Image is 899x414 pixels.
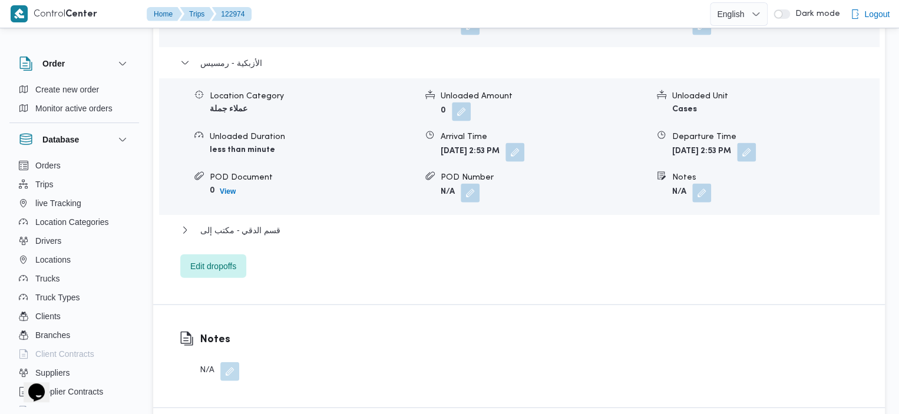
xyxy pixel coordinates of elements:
[42,133,79,147] h3: Database
[180,56,858,70] button: الأزبكية - رمسيس
[200,362,239,381] div: N/A
[215,184,240,198] button: View
[35,101,113,115] span: Monitor active orders
[672,188,686,196] b: N/A
[35,309,61,323] span: Clients
[14,213,134,231] button: Location Categories
[14,194,134,213] button: live Tracking
[35,290,80,304] span: Truck Types
[441,21,455,29] b: N/A
[12,367,49,402] iframe: chat widget
[35,177,54,191] span: Trips
[180,7,214,21] button: Trips
[210,146,275,154] b: less than minute
[35,385,103,399] span: Supplier Contracts
[441,188,455,196] b: N/A
[441,171,647,184] div: POD Number
[14,363,134,382] button: Suppliers
[35,82,99,97] span: Create new order
[180,223,858,237] button: قسم الدقي - مكتب إلى
[210,90,416,102] div: Location Category
[14,382,134,401] button: Supplier Contracts
[14,307,134,326] button: Clients
[210,187,215,194] b: 0
[42,57,65,71] h3: Order
[35,234,61,248] span: Drivers
[19,57,130,71] button: Order
[441,90,647,102] div: Unloaded Amount
[35,215,109,229] span: Location Categories
[200,223,280,237] span: قسم الدقي - مكتب إلى
[35,328,70,342] span: Branches
[672,105,697,113] b: Cases
[147,7,182,21] button: Home
[35,196,81,210] span: live Tracking
[441,107,446,115] b: 0
[672,148,731,155] b: [DATE] 2:53 PM
[9,80,139,122] div: Order
[14,326,134,345] button: Branches
[14,288,134,307] button: Truck Types
[672,21,686,29] b: N/A
[441,148,500,155] b: [DATE] 2:53 PM
[11,5,28,22] img: X8yXhbKr1z7QwAAAABJRU5ErkJggg==
[210,171,416,184] div: POD Document
[845,2,894,26] button: Logout
[159,78,879,214] div: الأزبكية - رمسيس
[65,10,97,19] b: Center
[35,366,70,380] span: Suppliers
[200,332,239,347] h3: Notes
[14,231,134,250] button: Drivers
[790,9,839,19] span: Dark mode
[672,131,878,143] div: Departure Time
[200,56,262,70] span: الأزبكية - رمسيس
[14,80,134,99] button: Create new order
[180,254,246,278] button: Edit dropoffs
[211,7,252,21] button: 122974
[35,347,94,361] span: Client Contracts
[441,131,647,143] div: Arrival Time
[672,90,878,102] div: Unloaded Unit
[14,99,134,118] button: Monitor active orders
[210,131,416,143] div: Unloaded Duration
[672,171,878,184] div: Notes
[14,250,134,269] button: Locations
[210,105,247,113] b: عملاء جملة
[14,269,134,288] button: Trucks
[864,7,890,21] span: Logout
[9,156,139,411] div: Database
[14,175,134,194] button: Trips
[190,259,236,273] span: Edit dropoffs
[35,271,60,286] span: Trucks
[35,158,61,173] span: Orders
[35,253,71,267] span: Locations
[19,133,130,147] button: Database
[14,345,134,363] button: Client Contracts
[220,187,236,196] b: View
[14,156,134,175] button: Orders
